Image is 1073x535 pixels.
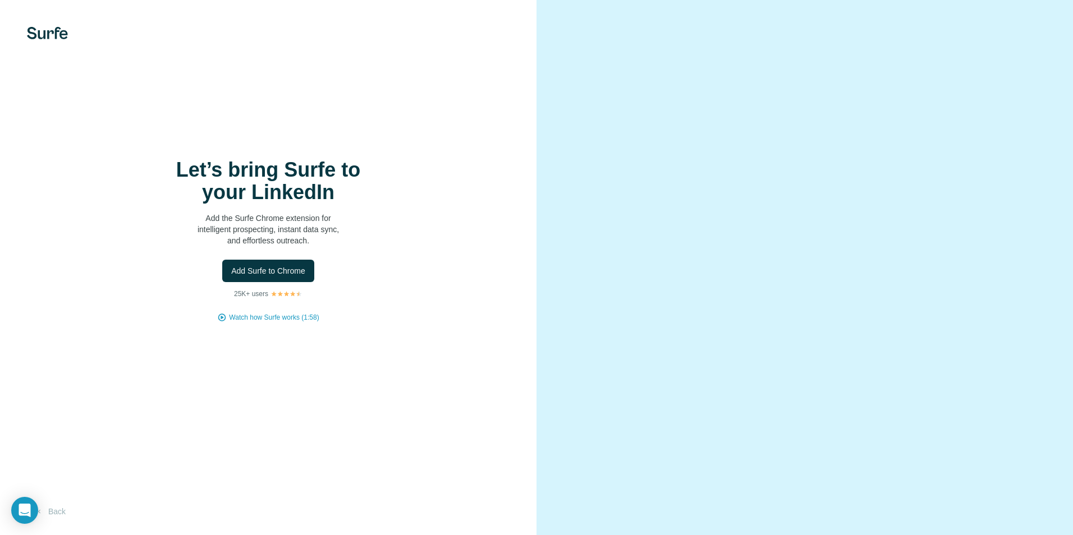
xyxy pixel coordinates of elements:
[27,27,68,39] img: Surfe's logo
[270,290,302,297] img: Rating Stars
[27,501,74,522] button: Back
[229,312,319,322] button: Watch how Surfe works (1:58)
[222,260,314,282] button: Add Surfe to Chrome
[11,497,38,524] div: Open Intercom Messenger
[156,159,380,204] h1: Let’s bring Surfe to your LinkedIn
[231,265,305,276] span: Add Surfe to Chrome
[234,289,268,299] p: 25K+ users
[156,213,380,246] p: Add the Surfe Chrome extension for intelligent prospecting, instant data sync, and effortless out...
